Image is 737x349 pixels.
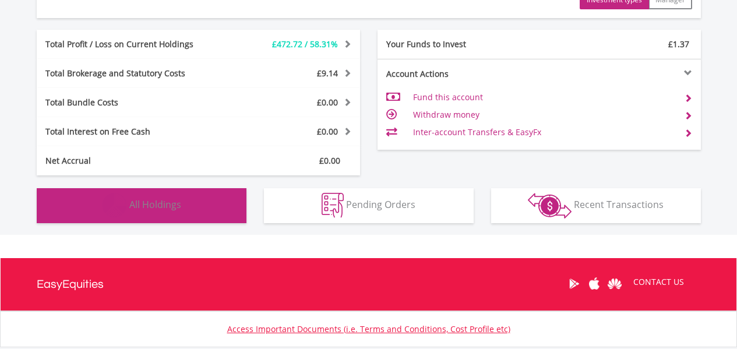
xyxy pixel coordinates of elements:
span: Recent Transactions [574,198,664,211]
a: EasyEquities [37,258,104,311]
div: Total Interest on Free Cash [37,126,225,138]
span: £0.00 [319,155,340,166]
img: holdings-wht.png [102,193,127,218]
span: All Holdings [129,198,181,211]
button: All Holdings [37,188,246,223]
div: Net Accrual [37,155,225,167]
td: Fund this account [413,89,675,106]
a: CONTACT US [625,266,692,298]
div: Total Profit / Loss on Current Holdings [37,38,225,50]
td: Withdraw money [413,106,675,124]
div: Total Bundle Costs [37,97,225,108]
span: Pending Orders [346,198,415,211]
div: Account Actions [378,68,539,80]
td: Inter-account Transfers & EasyFx [413,124,675,141]
span: £0.00 [317,126,338,137]
a: Google Play [564,266,584,302]
span: £0.00 [317,97,338,108]
button: Recent Transactions [491,188,701,223]
span: £472.72 / 58.31% [272,38,338,50]
span: £1.37 [668,38,689,50]
img: pending_instructions-wht.png [322,193,344,218]
a: Huawei [605,266,625,302]
div: Total Brokerage and Statutory Costs [37,68,225,79]
div: Your Funds to Invest [378,38,539,50]
a: Apple [584,266,605,302]
img: transactions-zar-wht.png [528,193,572,218]
a: Access Important Documents (i.e. Terms and Conditions, Cost Profile etc) [227,323,510,334]
button: Pending Orders [264,188,474,223]
span: £9.14 [317,68,338,79]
